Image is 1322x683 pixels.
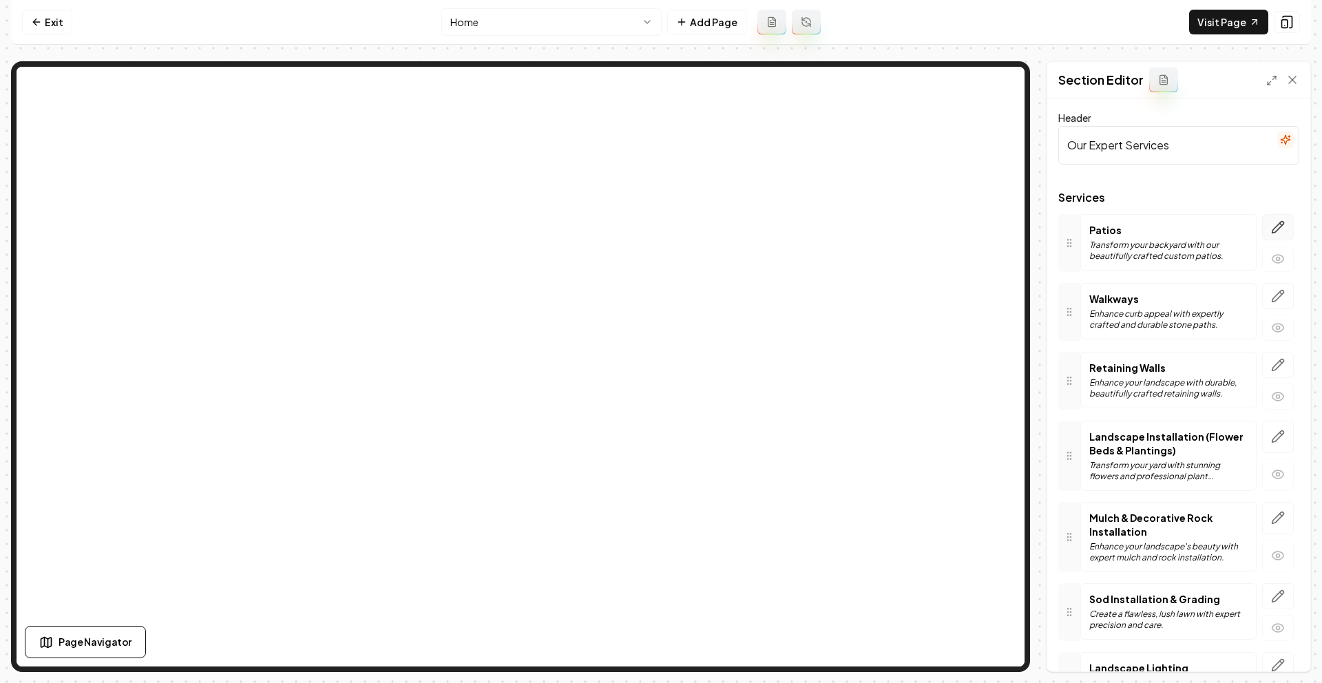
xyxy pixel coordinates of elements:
[59,635,132,649] span: Page Navigator
[1089,240,1248,262] p: Transform your backyard with our beautifully crafted custom patios.
[1058,112,1091,124] label: Header
[792,10,821,34] button: Regenerate page
[1089,592,1248,606] p: Sod Installation & Grading
[1089,511,1248,538] p: Mulch & Decorative Rock Installation
[667,10,746,34] button: Add Page
[1089,430,1248,457] p: Landscape Installation (Flower Beds & Plantings)
[1058,192,1299,203] span: Services
[1149,67,1178,92] button: Add admin section prompt
[1089,361,1248,375] p: Retaining Walls
[1058,70,1144,90] h2: Section Editor
[1089,541,1248,563] p: Enhance your landscape's beauty with expert mulch and rock installation.
[1058,126,1299,165] input: Header
[1089,460,1248,482] p: Transform your yard with stunning flowers and professional plant arrangements.
[1089,308,1248,330] p: Enhance curb appeal with expertly crafted and durable stone paths.
[1089,377,1248,399] p: Enhance your landscape with durable, beautifully crafted retaining walls.
[25,626,146,658] button: Page Navigator
[1189,10,1268,34] a: Visit Page
[757,10,786,34] button: Add admin page prompt
[1089,661,1248,675] p: Landscape Lighting
[1089,292,1248,306] p: Walkways
[1089,223,1248,237] p: Patios
[22,10,72,34] a: Exit
[1089,609,1248,631] p: Create a flawless, lush lawn with expert precision and care.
